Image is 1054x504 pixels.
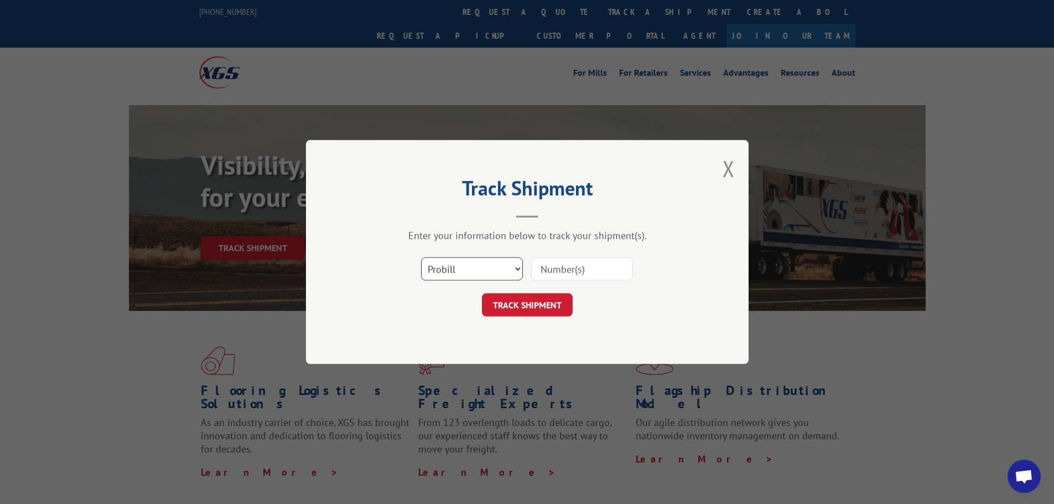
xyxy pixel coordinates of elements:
h2: Track Shipment [361,180,693,201]
a: Open chat [1008,460,1041,493]
button: Close modal [723,154,735,183]
input: Number(s) [531,257,633,280]
div: Enter your information below to track your shipment(s). [361,229,693,242]
button: TRACK SHIPMENT [482,293,573,316]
